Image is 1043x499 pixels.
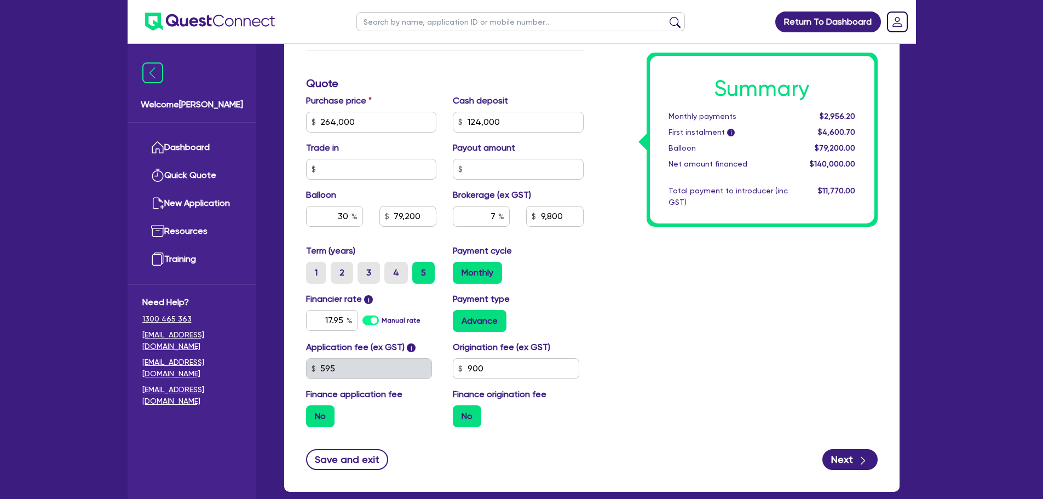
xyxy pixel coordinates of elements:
[453,188,531,202] label: Brokerage (ex GST)
[660,127,796,138] div: First instalment
[142,217,241,245] a: Resources
[727,129,735,137] span: i
[453,310,506,332] label: Advance
[142,384,241,407] a: [EMAIL_ADDRESS][DOMAIN_NAME]
[306,262,326,284] label: 1
[331,262,353,284] label: 2
[453,292,510,306] label: Payment type
[306,405,335,427] label: No
[453,388,546,401] label: Finance origination fee
[145,13,275,31] img: quest-connect-logo-blue
[142,314,192,323] tcxspan: Call 1300 465 363 via 3CX
[384,262,408,284] label: 4
[142,245,241,273] a: Training
[364,295,373,304] span: i
[151,225,164,238] img: resources
[142,162,241,190] a: Quick Quote
[453,405,481,427] label: No
[151,253,164,266] img: training
[142,62,163,83] img: icon-menu-close
[412,262,435,284] label: 5
[407,343,416,352] span: i
[453,141,515,154] label: Payout amount
[822,449,878,470] button: Next
[660,185,796,208] div: Total payment to introducer (inc GST)
[660,142,796,154] div: Balloon
[306,388,402,401] label: Finance application fee
[306,449,389,470] button: Save and exit
[810,159,855,168] span: $140,000.00
[142,296,241,309] span: Need Help?
[306,244,355,257] label: Term (years)
[883,8,912,36] a: Dropdown toggle
[382,316,420,325] label: Manual rate
[356,12,685,31] input: Search by name, application ID or mobile number...
[818,128,855,136] span: $4,600.70
[151,197,164,210] img: new-application
[142,190,241,217] a: New Application
[306,292,373,306] label: Financier rate
[660,111,796,122] div: Monthly payments
[453,94,508,107] label: Cash deposit
[820,112,855,121] span: $2,956.20
[306,94,372,107] label: Purchase price
[775,12,881,32] a: Return To Dashboard
[141,98,243,111] span: Welcome [PERSON_NAME]
[151,169,164,182] img: quick-quote
[669,76,856,102] h1: Summary
[142,329,241,352] a: [EMAIL_ADDRESS][DOMAIN_NAME]
[142,357,241,380] a: [EMAIL_ADDRESS][DOMAIN_NAME]
[453,341,550,354] label: Origination fee (ex GST)
[142,134,241,162] a: Dashboard
[453,244,512,257] label: Payment cycle
[660,158,796,170] div: Net amount financed
[306,141,339,154] label: Trade in
[306,341,405,354] label: Application fee (ex GST)
[453,262,502,284] label: Monthly
[306,77,584,90] h3: Quote
[815,144,855,152] span: $79,200.00
[358,262,380,284] label: 3
[306,188,336,202] label: Balloon
[818,186,855,195] span: $11,770.00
